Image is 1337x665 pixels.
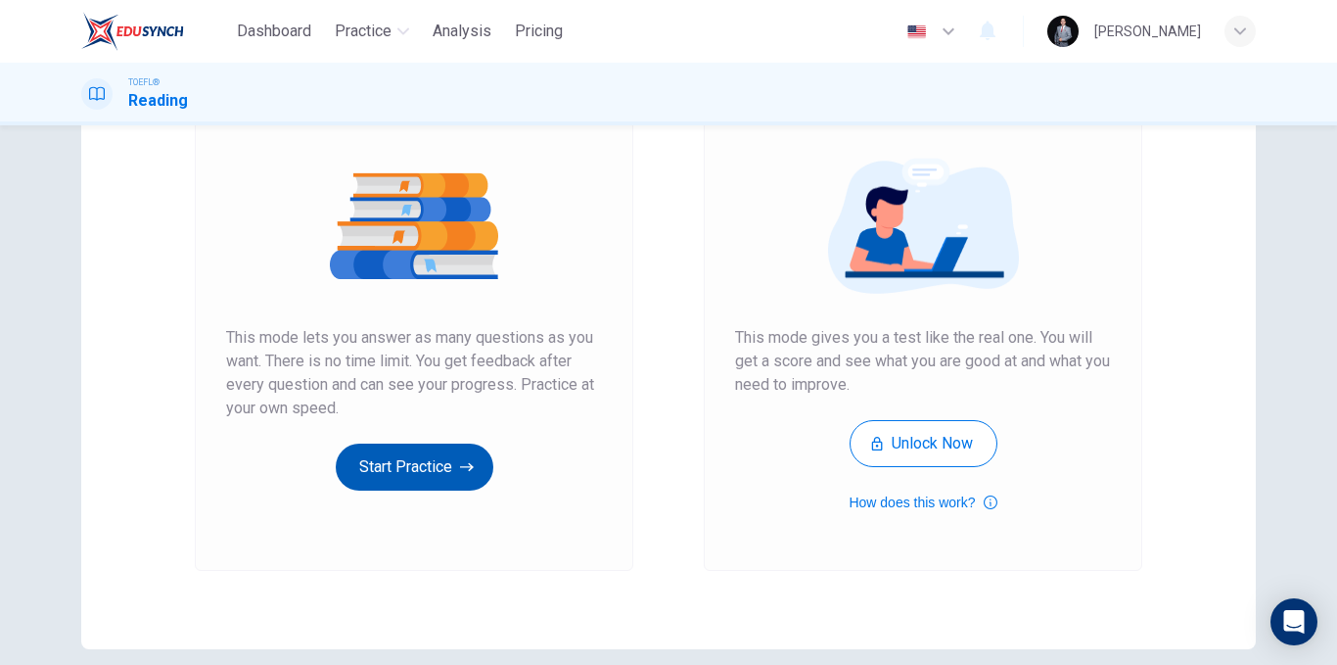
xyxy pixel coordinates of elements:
[229,14,319,49] button: Dashboard
[849,491,996,514] button: How does this work?
[515,20,563,43] span: Pricing
[1270,598,1317,645] div: Open Intercom Messenger
[81,12,229,51] a: EduSynch logo
[81,12,184,51] img: EduSynch logo
[237,20,311,43] span: Dashboard
[904,24,929,39] img: en
[735,326,1111,397] span: This mode gives you a test like the real one. You will get a score and see what you are good at a...
[425,14,499,49] button: Analysis
[128,89,188,113] h1: Reading
[507,14,571,49] button: Pricing
[128,75,160,89] span: TOEFL®
[1094,20,1201,43] div: [PERSON_NAME]
[433,20,491,43] span: Analysis
[336,444,493,491] button: Start Practice
[226,326,602,420] span: This mode lets you answer as many questions as you want. There is no time limit. You get feedback...
[327,14,417,49] button: Practice
[335,20,392,43] span: Practice
[850,420,997,467] button: Unlock Now
[1047,16,1079,47] img: Profile picture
